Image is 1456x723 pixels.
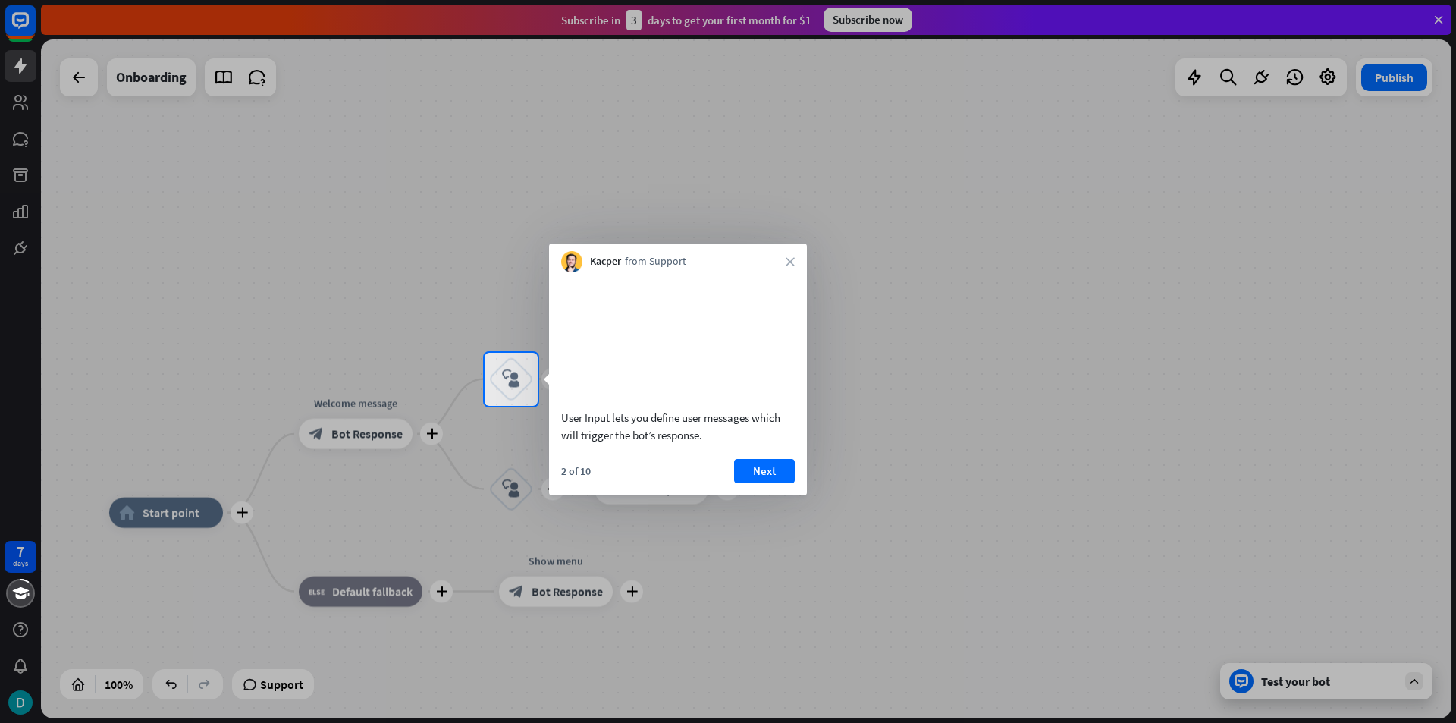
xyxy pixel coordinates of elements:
span: from Support [625,254,686,269]
div: 2 of 10 [561,464,591,478]
div: User Input lets you define user messages which will trigger the bot’s response. [561,409,795,444]
i: block_user_input [502,370,520,388]
span: Kacper [590,254,621,269]
button: Open LiveChat chat widget [12,6,58,52]
i: close [786,257,795,266]
button: Next [734,459,795,483]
